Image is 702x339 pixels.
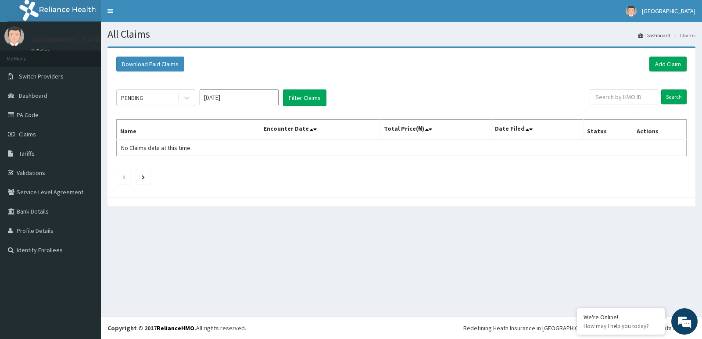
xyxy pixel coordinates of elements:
[31,48,52,54] a: Online
[31,36,103,43] p: [GEOGRAPHIC_DATA]
[671,32,695,39] li: Claims
[584,322,658,330] p: How may I help you today?
[491,120,584,140] th: Date Filed
[463,324,695,332] div: Redefining Heath Insurance in [GEOGRAPHIC_DATA] using Telemedicine and Data Science!
[638,32,670,39] a: Dashboard
[200,89,279,105] input: Select Month and Year
[101,317,702,339] footer: All rights reserved.
[590,89,659,104] input: Search by HMO ID
[642,7,695,15] span: [GEOGRAPHIC_DATA]
[260,120,380,140] th: Encounter Date
[121,93,143,102] div: PENDING
[633,120,686,140] th: Actions
[19,130,36,138] span: Claims
[117,120,260,140] th: Name
[107,29,695,40] h1: All Claims
[583,120,633,140] th: Status
[649,57,687,71] a: Add Claim
[19,150,35,157] span: Tariffs
[121,144,192,152] span: No Claims data at this time.
[19,92,47,100] span: Dashboard
[116,57,184,71] button: Download Paid Claims
[380,120,491,140] th: Total Price(₦)
[626,6,637,17] img: User Image
[107,324,196,332] strong: Copyright © 2017 .
[122,173,126,181] a: Previous page
[157,324,194,332] a: RelianceHMO
[661,89,687,104] input: Search
[283,89,326,106] button: Filter Claims
[19,72,64,80] span: Switch Providers
[584,313,658,321] div: We're Online!
[142,173,145,181] a: Next page
[4,26,24,46] img: User Image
